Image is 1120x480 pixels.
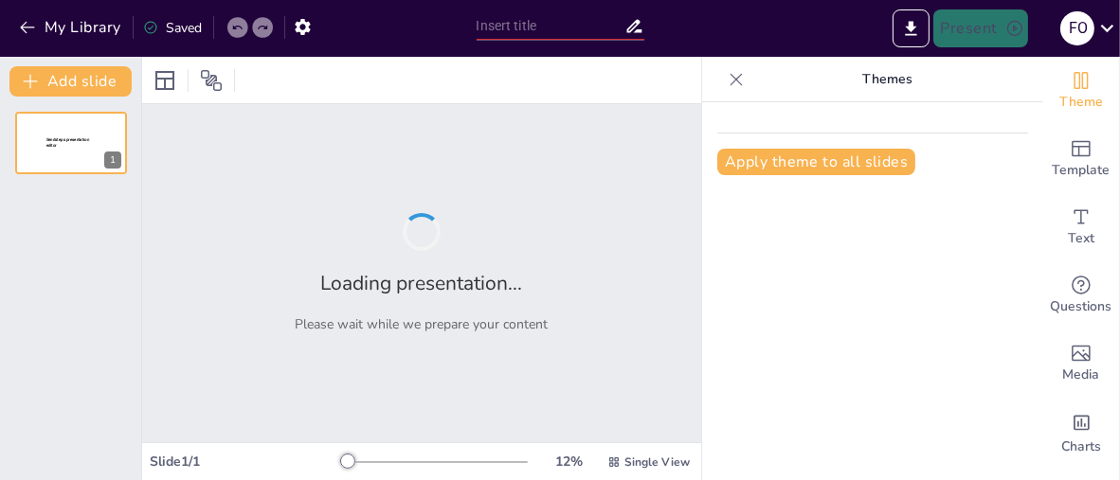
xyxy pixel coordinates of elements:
[296,315,549,333] p: Please wait while we prepare your content
[14,12,129,43] button: My Library
[1043,57,1119,125] div: Change the overall theme
[1051,296,1112,317] span: Questions
[477,12,624,40] input: Insert title
[143,19,202,37] div: Saved
[547,453,592,471] div: 12 %
[751,57,1024,102] p: Themes
[104,151,121,169] div: 1
[933,9,1028,47] button: Present
[321,270,523,296] h2: Loading presentation...
[150,453,346,471] div: Slide 1 / 1
[1043,125,1119,193] div: Add ready made slides
[15,112,127,174] div: 1
[1060,9,1094,47] button: F O
[1043,329,1119,398] div: Add images, graphics, shapes or video
[624,454,690,470] span: Single View
[1061,436,1101,457] span: Charts
[1059,92,1103,113] span: Theme
[1043,261,1119,329] div: Get real-time input from your audience
[46,137,89,148] span: Sendsteps presentation editor
[200,69,223,92] span: Position
[1063,364,1100,385] span: Media
[1043,193,1119,261] div: Add text boxes
[1043,398,1119,466] div: Add charts and graphs
[150,65,180,96] div: Layout
[1060,11,1094,45] div: F O
[1053,160,1111,181] span: Template
[1068,228,1094,249] span: Text
[717,149,915,175] button: Apply theme to all slides
[893,9,930,47] button: Export to PowerPoint
[9,66,132,97] button: Add slide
